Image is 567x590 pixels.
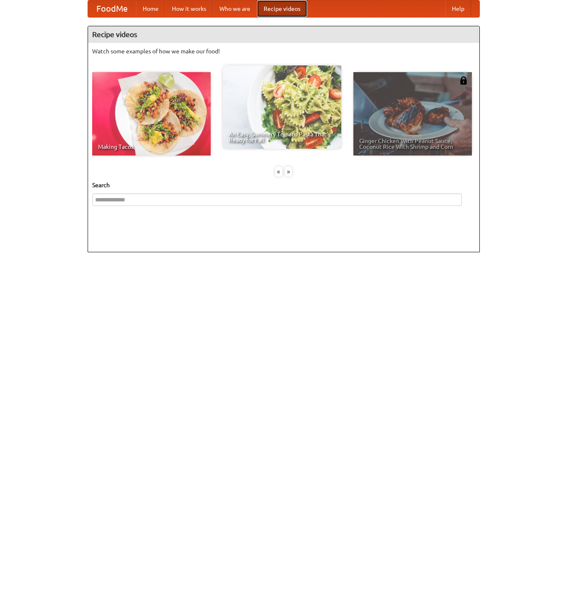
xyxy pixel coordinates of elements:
div: « [275,166,282,177]
a: Making Tacos [92,72,211,156]
img: 483408.png [459,76,468,85]
p: Watch some examples of how we make our food! [92,47,475,55]
a: How it works [165,0,213,17]
a: FoodMe [88,0,136,17]
a: An Easy, Summery Tomato Pasta That's Ready for Fall [223,65,341,149]
h4: Recipe videos [88,26,479,43]
span: An Easy, Summery Tomato Pasta That's Ready for Fall [229,131,335,143]
a: Who we are [213,0,257,17]
a: Help [445,0,471,17]
div: » [285,166,292,177]
span: Making Tacos [98,144,205,150]
h5: Search [92,181,475,189]
a: Recipe videos [257,0,307,17]
a: Home [136,0,165,17]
